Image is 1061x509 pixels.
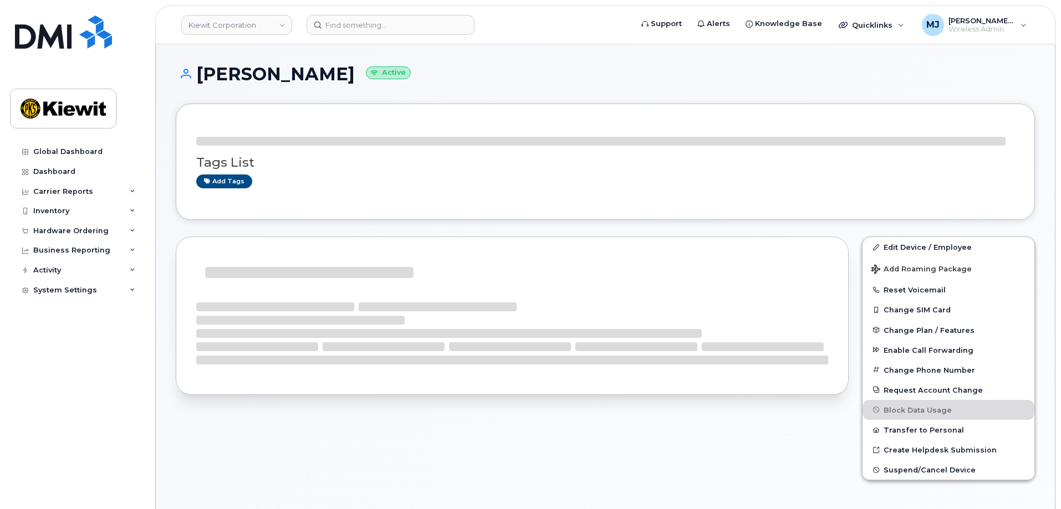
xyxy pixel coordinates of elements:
[863,257,1034,280] button: Add Roaming Package
[863,237,1034,257] a: Edit Device / Employee
[366,66,411,79] small: Active
[863,340,1034,360] button: Enable Call Forwarding
[863,380,1034,400] button: Request Account Change
[863,300,1034,320] button: Change SIM Card
[884,346,973,354] span: Enable Call Forwarding
[884,326,975,334] span: Change Plan / Features
[196,156,1014,169] h3: Tags List
[884,466,976,474] span: Suspend/Cancel Device
[863,320,1034,340] button: Change Plan / Features
[863,440,1034,460] a: Create Helpdesk Submission
[871,265,972,275] span: Add Roaming Package
[863,360,1034,380] button: Change Phone Number
[863,460,1034,480] button: Suspend/Cancel Device
[863,420,1034,440] button: Transfer to Personal
[863,280,1034,300] button: Reset Voicemail
[196,174,252,188] a: Add tags
[863,400,1034,420] button: Block Data Usage
[176,64,1035,84] h1: [PERSON_NAME]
